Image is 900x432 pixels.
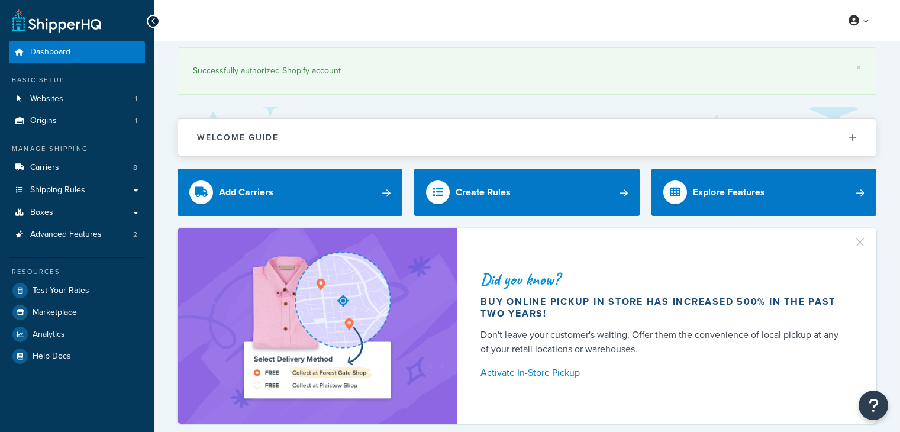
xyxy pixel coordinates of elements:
[456,184,511,201] div: Create Rules
[30,230,102,240] span: Advanced Features
[30,163,59,173] span: Carriers
[178,169,402,216] a: Add Carriers
[9,179,145,201] a: Shipping Rules
[133,230,137,240] span: 2
[219,184,273,201] div: Add Carriers
[133,163,137,173] span: 8
[9,302,145,323] a: Marketplace
[9,157,145,179] a: Carriers8
[480,296,848,320] div: Buy online pickup in store has increased 500% in the past two years!
[9,224,145,246] li: Advanced Features
[9,144,145,154] div: Manage Shipping
[9,110,145,132] a: Origins1
[9,75,145,85] div: Basic Setup
[9,88,145,110] li: Websites
[30,185,85,195] span: Shipping Rules
[693,184,765,201] div: Explore Features
[9,202,145,224] a: Boxes
[197,133,279,142] h2: Welcome Guide
[9,110,145,132] li: Origins
[193,63,861,79] div: Successfully authorized Shopify account
[33,308,77,318] span: Marketplace
[9,157,145,179] li: Carriers
[651,169,876,216] a: Explore Features
[33,330,65,340] span: Analytics
[9,280,145,301] a: Test Your Rates
[210,246,424,407] img: ad-shirt-map-b0359fc47e01cab431d101c4b569394f6a03f54285957d908178d52f29eb9668.png
[9,324,145,345] a: Analytics
[859,391,888,420] button: Open Resource Center
[135,94,137,104] span: 1
[9,267,145,277] div: Resources
[9,346,145,367] a: Help Docs
[30,94,63,104] span: Websites
[9,224,145,246] a: Advanced Features2
[414,169,639,216] a: Create Rules
[30,47,70,57] span: Dashboard
[33,286,89,296] span: Test Your Rates
[9,88,145,110] a: Websites1
[480,365,848,381] a: Activate In-Store Pickup
[30,208,53,218] span: Boxes
[135,116,137,126] span: 1
[30,116,57,126] span: Origins
[9,41,145,63] a: Dashboard
[856,63,861,72] a: ×
[480,271,848,288] div: Did you know?
[33,352,71,362] span: Help Docs
[178,119,876,156] button: Welcome Guide
[480,328,848,356] div: Don't leave your customer's waiting. Offer them the convenience of local pickup at any of your re...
